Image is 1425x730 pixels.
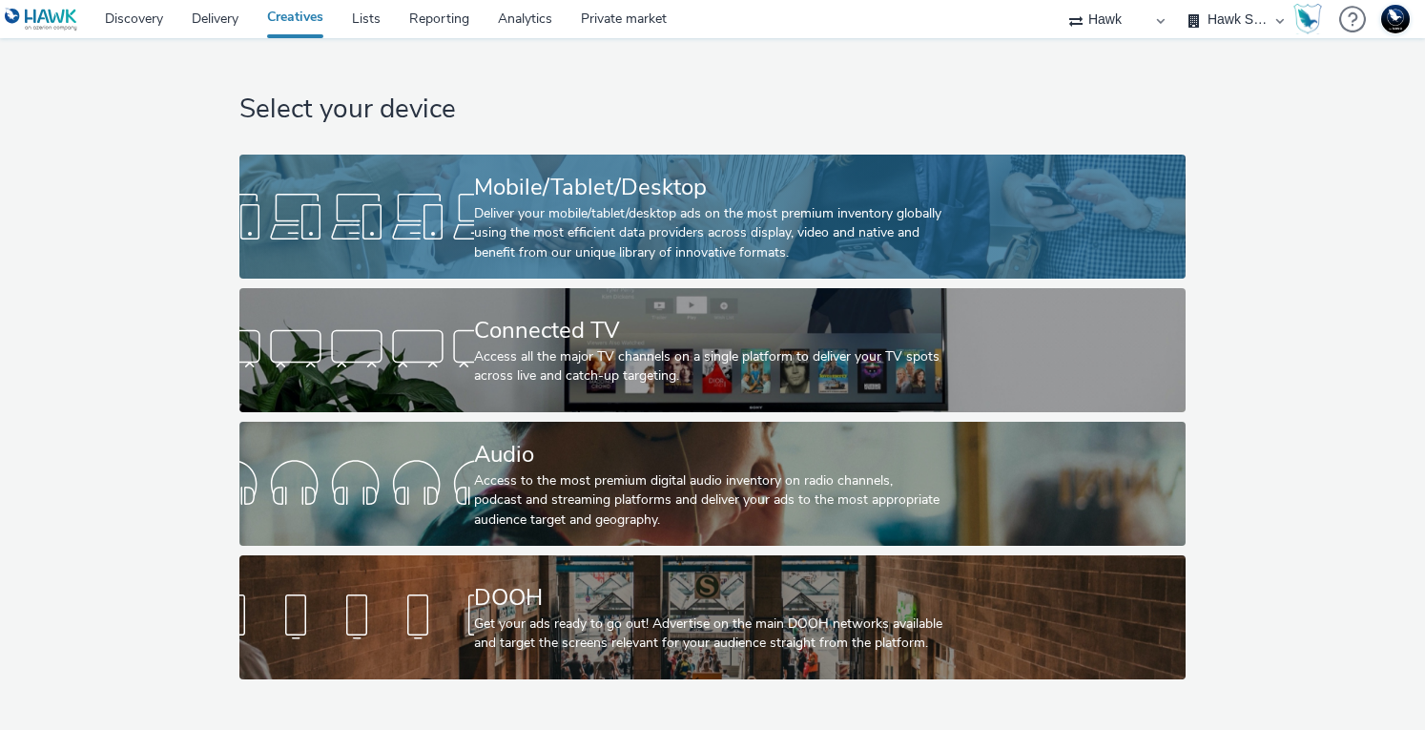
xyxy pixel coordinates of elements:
[474,314,943,347] div: Connected TV
[1293,4,1330,34] a: Hawk Academy
[474,204,943,262] div: Deliver your mobile/tablet/desktop ads on the most premium inventory globally using the most effi...
[474,171,943,204] div: Mobile/Tablet/Desktop
[239,155,1185,279] a: Mobile/Tablet/DesktopDeliver your mobile/tablet/desktop ads on the most premium inventory globall...
[474,615,943,654] div: Get your ads ready to go out! Advertise on the main DOOH networks available and target the screen...
[239,555,1185,679] a: DOOHGet your ads ready to go out! Advertise on the main DOOH networks available and target the sc...
[239,288,1185,412] a: Connected TVAccess all the major TV channels on a single platform to deliver your TV spots across...
[474,438,943,471] div: Audio
[239,92,1185,128] h1: Select your device
[1293,4,1322,34] img: Hawk Academy
[474,347,943,386] div: Access all the major TV channels on a single platform to deliver your TV spots across live and ca...
[239,422,1185,546] a: AudioAccess to the most premium digital audio inventory on radio channels, podcast and streaming ...
[474,581,943,615] div: DOOH
[1381,5,1410,33] img: Support Hawk
[474,471,943,530] div: Access to the most premium digital audio inventory on radio channels, podcast and streaming platf...
[5,8,78,31] img: undefined Logo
